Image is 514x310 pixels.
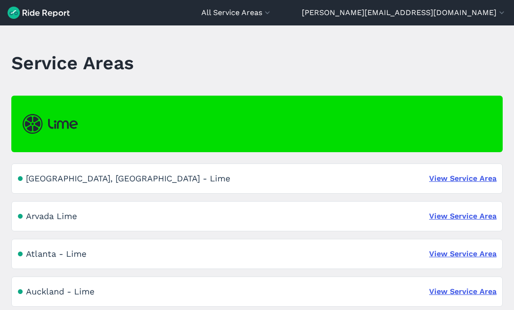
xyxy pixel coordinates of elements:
h1: Service Areas [11,50,134,76]
div: [GEOGRAPHIC_DATA], [GEOGRAPHIC_DATA] - Lime [26,173,230,184]
a: View Service Area [429,211,497,222]
a: View Service Area [429,173,497,184]
a: View Service Area [429,248,497,260]
div: Atlanta - Lime [26,248,86,260]
img: Lime [23,114,78,134]
div: Auckland - Lime [26,286,94,297]
img: Ride Report [8,7,70,19]
button: [PERSON_NAME][EMAIL_ADDRESS][DOMAIN_NAME] [302,7,506,18]
div: Arvada Lime [26,211,77,222]
button: All Service Areas [201,7,272,18]
a: View Service Area [429,286,497,297]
